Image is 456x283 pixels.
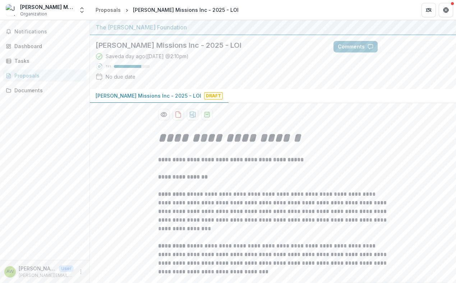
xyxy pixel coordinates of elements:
[172,109,184,120] button: download-proposal
[3,84,87,96] a: Documents
[201,109,213,120] button: download-proposal
[96,92,201,99] p: [PERSON_NAME] Missions Inc - 2025 - LOI
[96,41,322,50] h2: [PERSON_NAME] Missions Inc - 2025 - LOI
[3,55,87,67] a: Tasks
[19,272,74,279] p: [PERSON_NAME][EMAIL_ADDRESS][DOMAIN_NAME]
[77,3,87,17] button: Open entity switcher
[14,57,81,65] div: Tasks
[381,41,450,52] button: Answer Suggestions
[106,64,111,69] p: 76 %
[204,92,223,99] span: Draft
[187,109,198,120] button: download-proposal
[158,109,170,120] button: Preview fe4dbad8-d67f-4dde-8ccf-a2e4af1e3af1-0.pdf
[106,52,189,60] div: Saved a day ago ( [DATE] @ 2:10pm )
[77,268,85,276] button: More
[93,5,241,15] nav: breadcrumb
[19,265,56,272] p: [PERSON_NAME]
[20,11,47,17] span: Organization
[20,3,74,11] div: [PERSON_NAME] Missions Inc
[6,269,14,274] div: Alessandra Waggoner
[14,29,84,35] span: Notifications
[59,265,74,272] p: User
[3,26,87,37] button: Notifications
[96,6,121,14] div: Proposals
[133,6,239,14] div: [PERSON_NAME] Missions Inc - 2025 - LOI
[14,87,81,94] div: Documents
[96,23,450,32] div: The [PERSON_NAME] Foundation
[3,40,87,52] a: Dashboard
[333,41,378,52] button: Comments
[3,70,87,82] a: Proposals
[106,73,135,80] div: No due date
[439,3,453,17] button: Get Help
[6,4,17,16] img: Jordan Lewis Missions Inc
[422,3,436,17] button: Partners
[14,42,81,50] div: Dashboard
[14,72,81,79] div: Proposals
[93,5,124,15] a: Proposals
